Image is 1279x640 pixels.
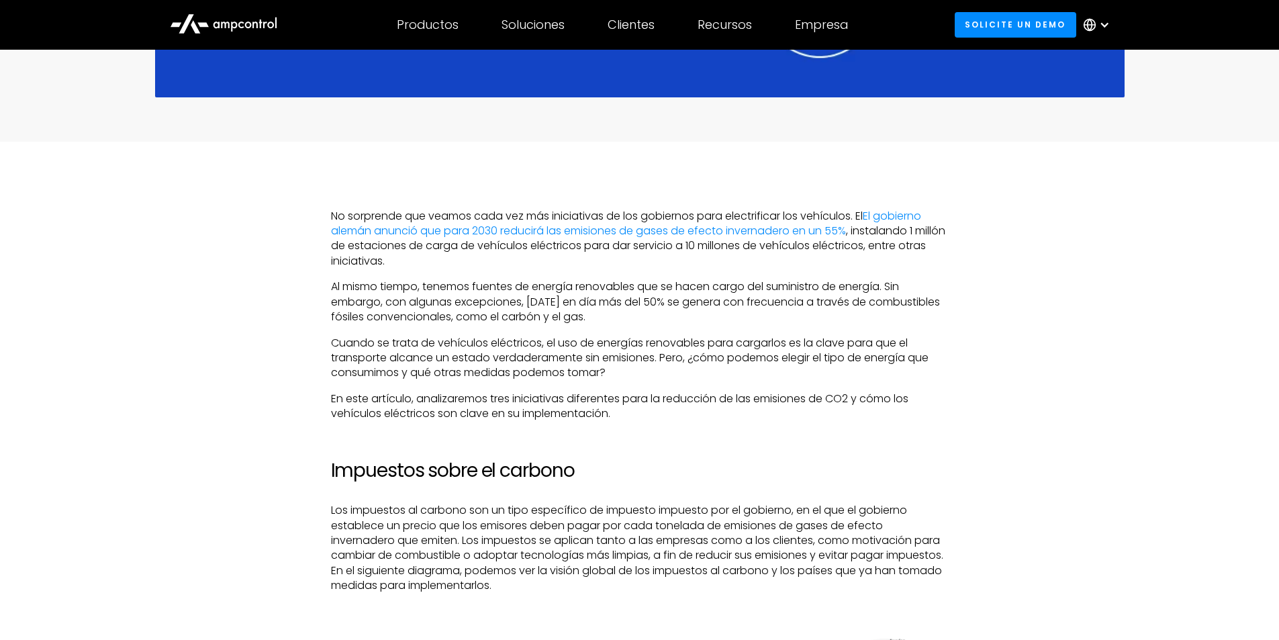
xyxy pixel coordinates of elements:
a: El gobierno alemán anunció que para 2030 reducirá las emisiones de gases de efecto invernadero en... [331,208,921,238]
div: Clientes [608,17,655,32]
p: No sorprende que veamos cada vez más iniciativas de los gobiernos para electrificar los vehículos... [331,209,949,269]
p: En este artículo, analizaremos tres iniciativas diferentes para la reducción de las emisiones de ... [331,392,949,422]
div: Empresa [795,17,848,32]
p: Los impuestos al carbono son un tipo específico de impuesto impuesto por el gobierno, en el que e... [331,503,949,593]
h2: Impuestos sobre el carbono [331,459,949,482]
div: Recursos [698,17,752,32]
div: Productos [397,17,459,32]
p: Cuando se trata de vehículos eléctricos, el uso de energías renovables para cargarlos es la clave... [331,336,949,381]
p: Al mismo tiempo, tenemos fuentes de energía renovables que se hacen cargo del suministro de energ... [331,279,949,324]
div: Soluciones [502,17,565,32]
a: Solicite un demo [955,12,1076,37]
